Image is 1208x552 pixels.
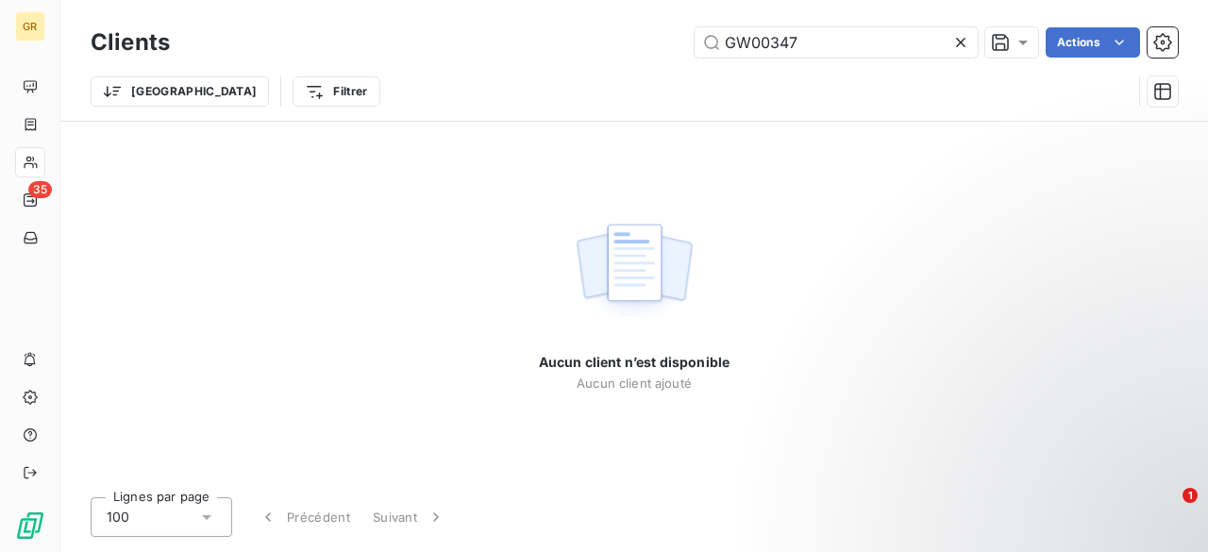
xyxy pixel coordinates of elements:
iframe: Intercom notifications message [830,369,1208,501]
button: [GEOGRAPHIC_DATA] [91,76,269,107]
button: Suivant [361,497,457,537]
span: 35 [28,181,52,198]
img: Logo LeanPay [15,510,45,541]
iframe: Intercom live chat [1144,488,1189,533]
span: Aucun client ajouté [577,376,692,391]
span: 100 [107,508,129,527]
button: Actions [1046,27,1140,58]
input: Rechercher [695,27,978,58]
button: Précédent [247,497,361,537]
button: Filtrer [293,76,379,107]
img: empty state [574,213,695,330]
h3: Clients [91,25,170,59]
span: Aucun client n’est disponible [539,353,730,372]
div: GR [15,11,45,42]
span: 1 [1183,488,1198,503]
